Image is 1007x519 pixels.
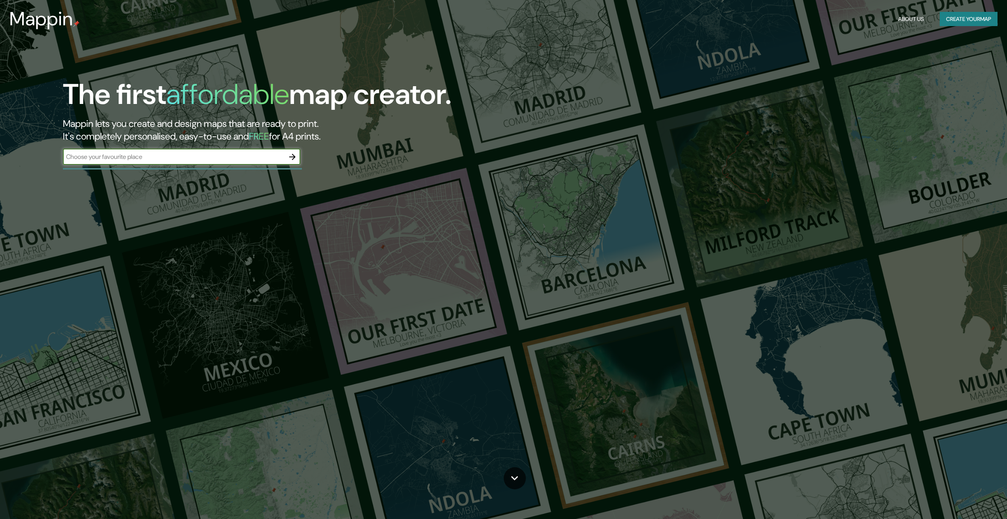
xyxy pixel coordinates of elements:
[73,21,80,27] img: mappin-pin
[63,152,284,161] input: Choose your favourite place
[895,12,927,26] button: About Us
[63,78,451,117] h1: The first map creator.
[249,130,269,142] h5: FREE
[9,8,73,30] h3: Mappin
[63,117,567,143] h2: Mappin lets you create and design maps that are ready to print. It's completely personalised, eas...
[940,12,998,26] button: Create yourmap
[166,76,289,113] h1: affordable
